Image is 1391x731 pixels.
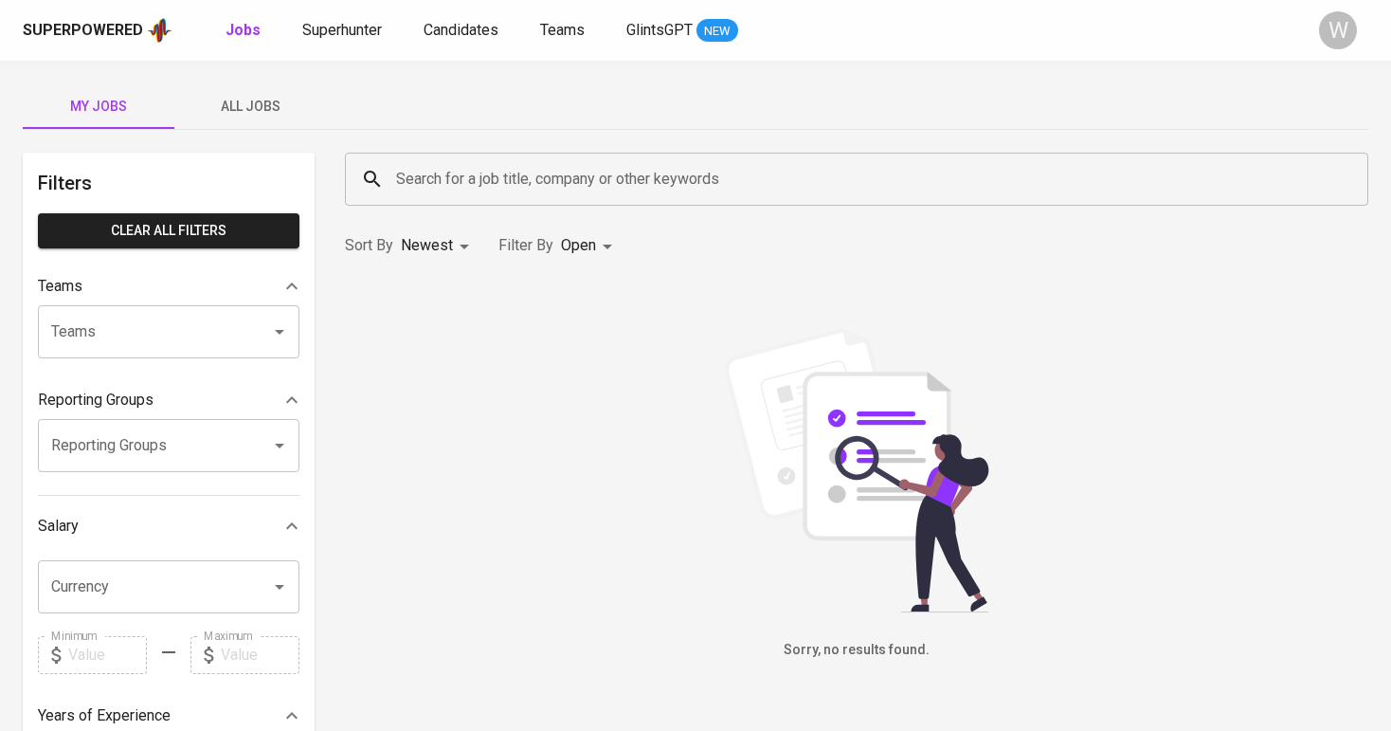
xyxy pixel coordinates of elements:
b: Jobs [226,21,261,39]
button: Clear All filters [38,213,299,248]
p: Teams [38,275,82,298]
span: Candidates [424,21,498,39]
a: Superhunter [302,19,386,43]
p: Reporting Groups [38,389,154,411]
span: Teams [540,21,585,39]
h6: Sorry, no results found. [345,640,1368,661]
p: Years of Experience [38,704,171,727]
a: Jobs [226,19,264,43]
img: file_searching.svg [714,328,999,612]
a: GlintsGPT NEW [626,19,738,43]
button: Open [266,319,293,345]
span: All Jobs [186,95,315,119]
img: app logo [147,16,172,45]
a: Teams [540,19,588,43]
span: NEW [696,22,738,41]
button: Open [266,574,293,600]
div: Superpowered [23,20,143,42]
button: Open [266,432,293,459]
div: Salary [38,507,299,545]
div: Open [561,228,619,264]
h6: Filters [38,168,299,198]
span: Open [561,236,596,254]
span: GlintsGPT [626,21,693,39]
div: Teams [38,267,299,305]
span: My Jobs [34,95,163,119]
div: W [1319,11,1357,49]
a: Candidates [424,19,502,43]
span: Clear All filters [53,219,284,243]
input: Value [68,636,147,674]
p: Salary [38,515,79,538]
div: Newest [401,228,476,264]
input: Value [221,636,299,674]
a: Superpoweredapp logo [23,16,172,45]
span: Superhunter [302,21,382,39]
div: Reporting Groups [38,381,299,419]
p: Sort By [345,234,393,257]
p: Filter By [498,234,553,257]
p: Newest [401,234,453,257]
